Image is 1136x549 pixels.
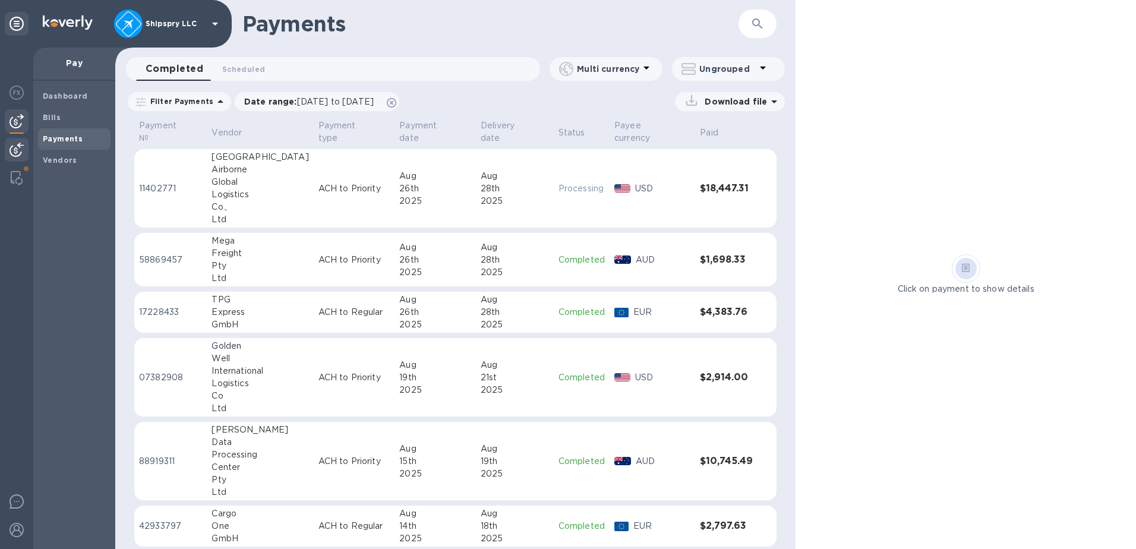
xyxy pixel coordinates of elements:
div: Unpin categories [5,12,29,36]
div: Ltd [212,213,308,226]
div: 2025 [399,266,471,279]
p: Payment № [139,119,187,144]
p: Filter Payments [146,96,213,106]
img: USD [614,184,630,193]
div: 26th [399,182,471,195]
div: Logistics [212,377,308,390]
p: EUR [633,306,690,318]
p: 58869457 [139,254,202,266]
p: AUD [636,254,690,266]
p: ACH to Regular [318,306,390,318]
div: Aug [399,170,471,182]
div: Aug [399,507,471,520]
div: 2025 [399,195,471,207]
p: ACH to Regular [318,520,390,532]
div: 2025 [399,468,471,480]
div: Express [212,306,308,318]
p: Payment type [318,119,375,144]
span: Payment № [139,119,202,144]
div: Co., [212,201,308,213]
div: Freight [212,247,308,260]
div: Co [212,390,308,402]
div: 18th [481,520,549,532]
div: Ltd [212,402,308,415]
p: ACH to Priority [318,371,390,384]
img: AUD [614,255,631,264]
div: Center [212,461,308,474]
p: ACH to Priority [318,455,390,468]
p: Download file [700,96,767,108]
p: Completed [558,455,605,468]
div: One [212,520,308,532]
div: Aug [481,359,549,371]
div: Golden [212,340,308,352]
p: 88919311 [139,455,202,468]
p: ACH to Priority [318,254,390,266]
div: [GEOGRAPHIC_DATA] [212,151,308,163]
div: Pty [212,260,308,272]
p: Status [558,127,585,139]
div: GmbH [212,318,308,331]
div: Aug [399,241,471,254]
div: Pty [212,474,308,486]
div: Cargo [212,507,308,520]
div: TPG [212,294,308,306]
div: Logistics [212,188,308,201]
div: 28th [481,254,549,266]
div: Aug [481,507,549,520]
div: 2025 [399,532,471,545]
div: 14th [399,520,471,532]
span: Completed [146,61,203,77]
p: Processing [558,182,605,195]
div: Ltd [212,272,308,285]
p: Vendor [212,127,242,139]
p: USD [635,182,691,195]
p: Multi currency [577,63,639,75]
div: 26th [399,306,471,318]
h3: $10,745.49 [700,456,753,467]
div: Global [212,176,308,188]
div: 26th [399,254,471,266]
span: Payee currency [614,119,690,144]
span: Scheduled [222,63,265,75]
div: Processing [212,449,308,461]
div: Mega [212,235,308,247]
p: Date range : [244,96,380,108]
div: Aug [399,359,471,371]
h3: $18,447.31 [700,183,753,194]
b: Bills [43,113,61,122]
p: Click on payment to show details [898,283,1034,295]
p: Delivery date [481,119,534,144]
p: ACH to Priority [318,182,390,195]
span: Delivery date [481,119,549,144]
div: 2025 [481,468,549,480]
p: Paid [700,127,718,139]
div: Date range:[DATE] to [DATE] [235,92,399,111]
p: USD [635,371,691,384]
p: Pay [43,57,106,69]
div: 2025 [399,318,471,331]
h3: $2,914.00 [700,372,753,383]
div: 19th [399,371,471,384]
div: [PERSON_NAME] [212,424,308,436]
div: GmbH [212,532,308,545]
img: Logo [43,15,93,30]
div: Well [212,352,308,365]
p: Completed [558,520,605,532]
p: EUR [633,520,690,532]
p: Shipspry LLC [146,20,205,28]
p: Ungrouped [699,63,756,75]
p: 07382908 [139,371,202,384]
p: Payment date [399,119,456,144]
b: Payments [43,134,83,143]
div: Aug [481,443,549,455]
p: AUD [636,455,690,468]
div: 19th [481,455,549,468]
h3: $4,383.76 [700,307,753,318]
h3: $1,698.33 [700,254,753,266]
div: Aug [481,294,549,306]
h3: $2,797.63 [700,520,753,532]
p: Completed [558,306,605,318]
span: Vendor [212,127,257,139]
p: Payee currency [614,119,675,144]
